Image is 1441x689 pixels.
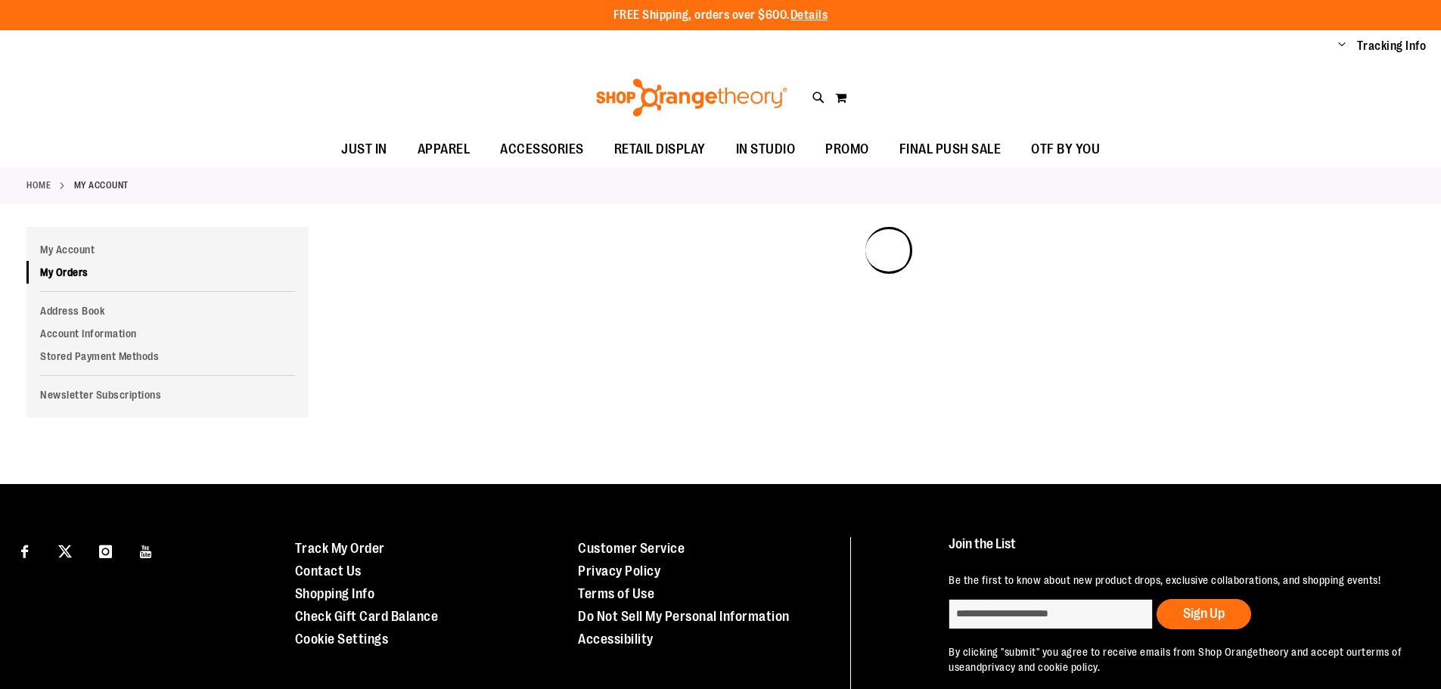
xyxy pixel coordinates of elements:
p: Be the first to know about new product drops, exclusive collaborations, and shopping events! [949,573,1406,588]
button: Account menu [1338,39,1346,54]
p: FREE Shipping, orders over $600. [613,7,828,24]
span: Sign Up [1183,606,1225,621]
span: RETAIL DISPLAY [614,132,706,166]
span: IN STUDIO [736,132,796,166]
a: Account Information [26,322,309,345]
a: ACCESSORIES [485,132,599,167]
a: Visit our Youtube page [133,537,160,563]
a: My Orders [26,261,309,284]
a: terms of use [949,646,1402,673]
a: Track My Order [295,541,385,556]
a: Terms of Use [578,586,654,601]
p: By clicking "submit" you agree to receive emails from Shop Orangetheory and accept our and [949,644,1406,675]
input: enter email [949,599,1153,629]
a: RETAIL DISPLAY [599,132,721,167]
strong: My Account [74,178,129,192]
span: OTF BY YOU [1031,132,1100,166]
img: Shop Orangetheory [594,79,790,116]
span: JUST IN [341,132,387,166]
a: Home [26,178,51,192]
a: Accessibility [578,632,654,647]
a: Customer Service [578,541,685,556]
a: Do Not Sell My Personal Information [578,609,790,624]
a: Stored Payment Methods [26,345,309,368]
button: Sign Up [1157,599,1251,629]
span: APPAREL [418,132,470,166]
a: Newsletter Subscriptions [26,383,309,406]
h4: Join the List [949,537,1406,565]
a: Visit our Facebook page [11,537,38,563]
a: JUST IN [326,132,402,167]
a: Details [790,8,828,22]
a: privacy and cookie policy. [982,661,1100,673]
span: ACCESSORIES [500,132,584,166]
span: FINAL PUSH SALE [899,132,1002,166]
a: IN STUDIO [721,132,811,167]
a: My Account [26,238,309,261]
a: Cookie Settings [295,632,389,647]
a: Address Book [26,299,309,322]
a: FINAL PUSH SALE [884,132,1017,167]
a: Visit our X page [52,537,79,563]
a: Tracking Info [1357,38,1427,54]
a: Shopping Info [295,586,375,601]
a: PROMO [810,132,884,167]
a: Check Gift Card Balance [295,609,439,624]
span: PROMO [825,132,869,166]
img: Twitter [58,545,72,558]
a: Contact Us [295,563,362,579]
a: Visit our Instagram page [92,537,119,563]
a: Privacy Policy [578,563,660,579]
a: OTF BY YOU [1016,132,1115,167]
a: APPAREL [402,132,486,167]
